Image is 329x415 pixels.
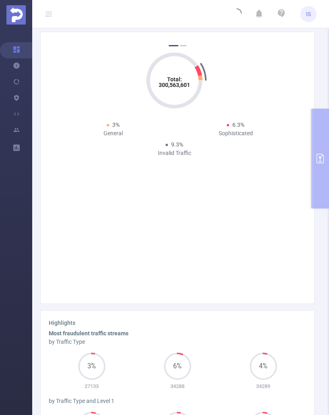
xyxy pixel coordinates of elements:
[134,382,220,390] p: 34288
[220,382,306,390] p: 34289
[164,363,191,370] span: 6%
[49,338,306,346] div: by Traffic Type
[159,82,190,88] tspan: 300,563,601
[49,397,306,405] div: by Traffic Type and Level 1
[174,129,297,138] div: Sophisticated
[78,363,106,370] span: 3%
[232,122,244,128] span: 6.3%
[49,330,128,337] b: Most fraudulent traffic streams
[180,45,186,46] button: 2
[167,76,182,83] tspan: Total:
[306,6,311,22] span: IS
[49,382,134,390] p: 27133
[171,141,183,148] span: 9.3%
[49,319,306,327] h3: Highlights
[169,45,178,46] button: 1
[6,5,26,25] img: Protected Media
[52,129,174,138] div: General
[232,8,242,20] i: icon: loading
[113,149,236,157] div: Invalid Traffic
[250,363,277,370] span: 4%
[112,122,120,128] span: 3%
